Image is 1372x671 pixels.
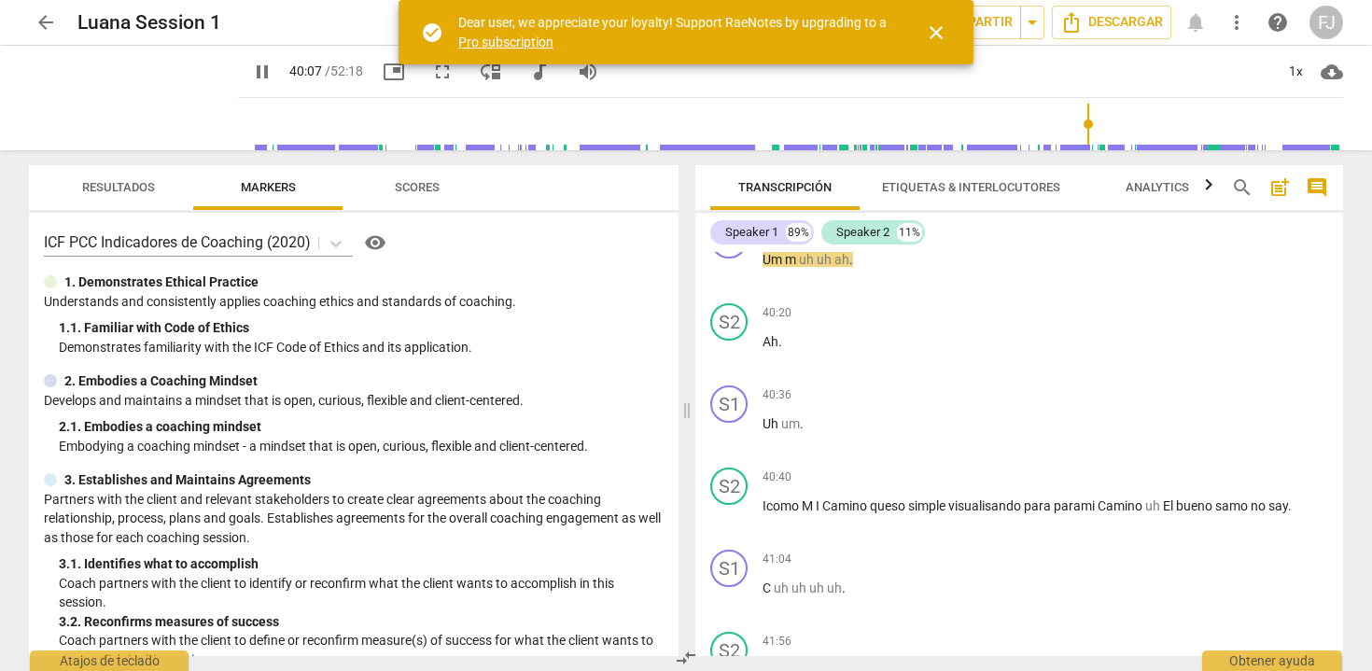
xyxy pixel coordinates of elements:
div: Cambiar un interlocutor [710,303,748,341]
span: Palabras de relleno [809,580,827,595]
span: move_down [480,61,502,83]
span: Analytics [1126,180,1189,194]
button: Cerrar [914,10,959,55]
span: Palabras de relleno [817,252,834,267]
p: 1. Demonstrates Ethical Practice [64,273,259,292]
span: pause [251,61,273,83]
span: Palabras de relleno [774,580,791,595]
p: Partners with the client and relevant stakeholders to create clear agreements about the coaching ... [44,490,664,548]
span: . [849,252,853,267]
span: bueno [1176,498,1215,513]
div: Cambiar un interlocutor [710,550,748,587]
span: audiotrack [528,61,551,83]
span: comment [1306,176,1328,199]
button: Add summary [1265,173,1295,203]
span: . [778,334,782,349]
span: picture_in_picture [383,61,405,83]
p: Understands and consistently applies coaching ethics and standards of coaching. [44,292,664,312]
div: Cambiar un interlocutor [710,632,748,669]
span: C [763,580,774,595]
span: Palabras de relleno [791,580,809,595]
div: 1. 1. Familiar with Code of Ethics [59,318,664,338]
span: Uh [763,416,781,431]
button: Picture in picture [377,55,411,89]
div: Speaker 2 [836,223,889,242]
div: 3. 1. Identifies what to accomplish [59,554,664,574]
span: close [925,21,947,44]
span: visibility [364,231,386,254]
span: 40:07 [289,63,322,78]
span: volume_up [577,61,599,83]
span: 40:20 [763,305,791,321]
span: samo [1215,498,1251,513]
span: Icomo [763,498,802,513]
span: cloud_download [1321,61,1343,83]
button: Sharing summary [1020,6,1044,39]
span: 41:04 [763,552,791,567]
div: 2. 1. Embodies a coaching mindset [59,417,664,437]
a: Help [353,228,390,258]
p: 3. Establishes and Maintains Agreements [64,470,311,490]
span: simple [908,498,948,513]
button: FJ [1309,6,1343,39]
span: Camino [822,498,870,513]
span: Descargar [1060,11,1163,34]
p: ICF PCC Indicadores de Coaching (2020) [44,231,311,253]
span: visualisando [948,498,1024,513]
button: Buscar [1227,173,1257,203]
span: queso [870,498,908,513]
a: Obtener ayuda [1261,6,1295,39]
button: Fullscreen [426,55,459,89]
span: Palabras de relleno [781,416,800,431]
span: fullscreen [431,61,454,83]
span: 40:36 [763,387,791,403]
div: Cambiar un interlocutor [710,468,748,505]
span: Resultados [82,180,155,194]
span: Ah [763,334,778,349]
button: View player as separate pane [474,55,508,89]
span: search [1231,176,1253,199]
span: Etiquetas & Interlocutores [882,180,1060,194]
div: Speaker 1 [725,223,778,242]
span: / 52:18 [325,63,363,78]
span: . [1288,498,1292,513]
span: help [1267,11,1289,34]
span: Transcripción [738,180,832,194]
span: m [785,252,799,267]
p: 2. Embodies a Coaching Mindset [64,371,258,391]
span: Palabras de relleno [1145,498,1163,513]
span: Palabras de relleno [799,252,817,267]
span: say [1268,498,1288,513]
button: Mostrar/Ocultar comentarios [1302,173,1332,203]
div: 1x [1278,57,1313,87]
span: El [1163,498,1176,513]
a: Pro subscription [458,35,553,49]
h2: Luana Session 1 [77,11,221,35]
span: arrow_drop_down [1021,11,1043,34]
span: Scores [395,180,440,194]
span: Camino [1098,498,1145,513]
div: Cambiar un interlocutor [710,385,748,423]
span: Markers [241,180,296,194]
span: arrow_back [35,11,57,34]
span: M [802,498,816,513]
span: post_add [1268,176,1291,199]
span: . [800,416,804,431]
div: 89% [786,223,811,242]
p: Develops and maintains a mindset that is open, curious, flexible and client-centered. [44,391,664,411]
button: Switch to audio player [523,55,556,89]
span: I [816,498,822,513]
span: Um [763,252,785,267]
button: Volume [571,55,605,89]
span: 40:40 [763,469,791,485]
button: Descargar [1052,6,1171,39]
span: no [1251,498,1268,513]
div: Obtener ayuda [1202,650,1342,671]
p: Embodying a coaching mindset - a mindset that is open, curious, flexible and client-centered. [59,437,664,456]
div: Atajos de teclado [30,650,189,671]
p: Coach partners with the client to identify or reconfirm what the client wants to accomplish in th... [59,574,664,612]
span: 41:56 [763,634,791,650]
div: 11% [897,223,922,242]
button: Help [360,228,390,258]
